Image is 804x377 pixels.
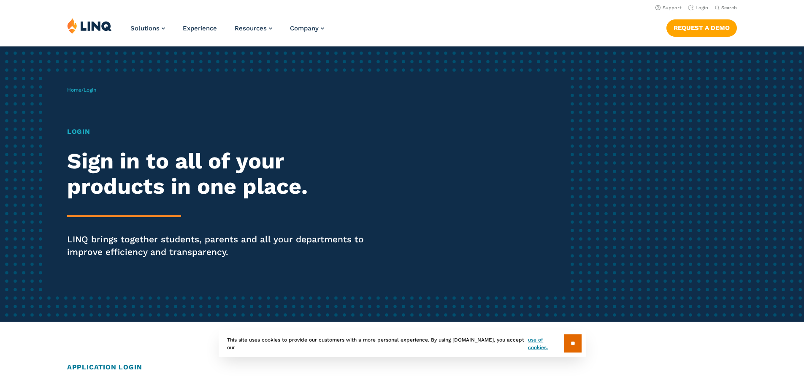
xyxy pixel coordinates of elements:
[721,5,737,11] span: Search
[84,87,96,93] span: Login
[67,87,81,93] a: Home
[130,18,324,46] nav: Primary Navigation
[67,87,96,93] span: /
[528,336,564,351] a: use of cookies.
[130,24,160,32] span: Solutions
[130,24,165,32] a: Solutions
[183,24,217,32] a: Experience
[67,233,377,258] p: LINQ brings together students, parents and all your departments to improve efficiency and transpa...
[666,18,737,36] nav: Button Navigation
[67,149,377,199] h2: Sign in to all of your products in one place.
[67,127,377,137] h1: Login
[67,18,112,34] img: LINQ | K‑12 Software
[290,24,319,32] span: Company
[655,5,682,11] a: Support
[688,5,708,11] a: Login
[219,330,586,357] div: This site uses cookies to provide our customers with a more personal experience. By using [DOMAIN...
[666,19,737,36] a: Request a Demo
[290,24,324,32] a: Company
[715,5,737,11] button: Open Search Bar
[235,24,272,32] a: Resources
[235,24,267,32] span: Resources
